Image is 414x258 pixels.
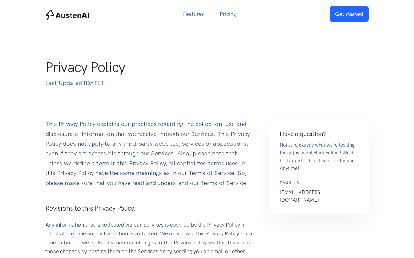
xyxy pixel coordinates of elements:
[280,189,321,203] a: [EMAIL_ADDRESS][DOMAIN_NAME]
[45,119,256,188] p: This Privacy Policy explains our practices regarding the collection, use and disclosure of inform...
[45,59,356,76] h1: Privacy Policy
[212,7,244,21] a: Pricing
[280,141,358,172] p: Not sure exactly what we’re looking for or just want clarification? We’d be happy to clear things...
[280,130,358,139] h4: Have a question?
[45,10,89,20] img: AustenAI Home
[175,7,212,21] a: Features
[45,78,356,88] p: Last Updated [DATE]
[330,6,369,22] a: Get started
[45,203,256,213] h3: Revisions to this Privacy Policy.
[280,180,358,186] h6: Email us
